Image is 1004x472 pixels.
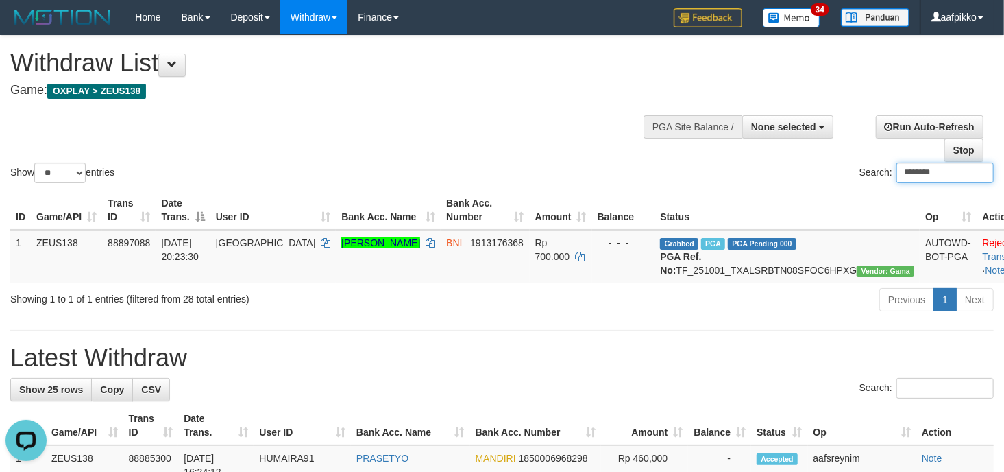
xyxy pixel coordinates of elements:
select: Showentries [34,163,86,183]
div: PGA Site Balance / [644,115,742,139]
th: Action [916,406,994,445]
a: Previous [879,288,934,311]
th: Op: activate to sort column ascending [808,406,916,445]
span: [GEOGRAPHIC_DATA] [216,237,316,248]
span: Copy [100,384,124,395]
td: 1 [10,230,31,283]
th: Date Trans.: activate to sort column descending [156,191,210,230]
th: Bank Acc. Name: activate to sort column ascending [351,406,470,445]
button: Open LiveChat chat widget [5,5,47,47]
div: Showing 1 to 1 of 1 entries (filtered from 28 total entries) [10,287,408,306]
a: 1 [933,288,957,311]
span: OXPLAY > ZEUS138 [47,84,146,99]
span: Vendor URL: https://trx31.1velocity.biz [857,265,914,277]
td: TF_251001_TXALSRBTN08SFOC6HPXG [654,230,920,283]
img: panduan.png [841,8,909,27]
th: ID [10,191,31,230]
button: None selected [742,115,833,139]
input: Search: [896,378,994,399]
a: Stop [944,139,983,162]
th: Balance [592,191,655,230]
img: MOTION_logo.png [10,7,114,27]
a: PRASETYO [356,453,408,464]
label: Search: [859,163,994,183]
input: Search: [896,163,994,183]
h1: Withdraw List [10,49,656,77]
span: 88897088 [108,237,150,248]
a: Copy [91,378,133,401]
th: ID: activate to sort column descending [10,406,46,445]
th: Bank Acc. Number: activate to sort column ascending [441,191,529,230]
span: None selected [751,121,816,132]
a: Next [956,288,994,311]
a: Show 25 rows [10,378,92,401]
a: Note [922,453,942,464]
span: 34 [811,3,829,16]
span: Accepted [757,453,798,465]
span: CSV [141,384,161,395]
img: Button%20Memo.svg [763,8,820,27]
span: Show 25 rows [19,384,83,395]
img: Feedback.jpg [674,8,742,27]
span: Copy 1913176368 to clipboard [470,237,524,248]
th: User ID: activate to sort column ascending [210,191,336,230]
a: CSV [132,378,170,401]
span: [DATE] 20:23:30 [161,237,199,262]
h1: Latest Withdraw [10,344,994,372]
th: Op: activate to sort column ascending [920,191,977,230]
th: Trans ID: activate to sort column ascending [123,406,179,445]
div: - - - [598,236,650,250]
label: Search: [859,378,994,399]
span: Marked by aafpengsreynich [701,238,725,250]
th: Status: activate to sort column ascending [751,406,807,445]
label: Show entries [10,163,114,183]
td: ZEUS138 [31,230,102,283]
th: Date Trans.: activate to sort column ascending [178,406,254,445]
b: PGA Ref. No: [660,251,701,276]
th: Balance: activate to sort column ascending [688,406,751,445]
th: Game/API: activate to sort column ascending [46,406,123,445]
th: User ID: activate to sort column ascending [254,406,351,445]
th: Game/API: activate to sort column ascending [31,191,102,230]
span: MANDIRI [476,453,516,464]
th: Bank Acc. Number: activate to sort column ascending [470,406,602,445]
th: Bank Acc. Name: activate to sort column ascending [336,191,441,230]
h4: Game: [10,84,656,97]
span: Rp 700.000 [535,237,570,262]
span: BNI [446,237,462,248]
th: Status [654,191,920,230]
th: Trans ID: activate to sort column ascending [102,191,156,230]
th: Amount: activate to sort column ascending [601,406,688,445]
th: Amount: activate to sort column ascending [530,191,592,230]
td: AUTOWD-BOT-PGA [920,230,977,283]
span: Grabbed [660,238,698,250]
a: [PERSON_NAME] [341,237,420,248]
a: Run Auto-Refresh [876,115,983,139]
span: PGA Pending [728,238,796,250]
span: Copy 1850006968298 to clipboard [519,453,588,464]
